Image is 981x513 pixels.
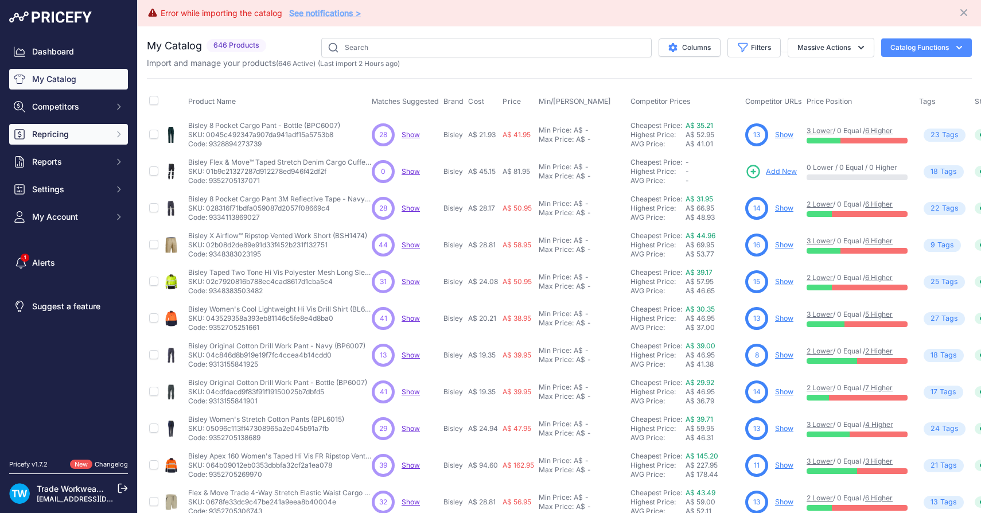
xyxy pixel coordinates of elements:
span: Add New [766,166,797,177]
span: ( ) [276,59,316,68]
a: 3 Lower [807,236,833,245]
a: A$ 39.00 [686,341,715,350]
span: A$ 21.93 [468,130,496,139]
div: Max Price: [539,282,574,291]
p: SKU: 02b08d2de89e91d33f452b231f132751 [188,240,367,250]
div: Min Price: [539,383,571,392]
p: Code: 9352705137071 [188,176,372,185]
a: Cheapest Price: [630,305,682,313]
div: AVG Price: [630,250,686,259]
p: SKU: 043529358a393eb81146c5fe8e4d8ba0 [188,314,372,323]
span: Tag [924,239,961,252]
div: Highest Price: [630,351,686,360]
span: Min/[PERSON_NAME] [539,97,611,106]
button: Reports [9,151,128,172]
span: 27 [931,313,939,324]
span: - [686,158,689,166]
span: A$ 19.35 [468,351,496,359]
div: - [585,245,591,254]
span: Show [402,130,420,139]
p: Bisley Original Cotton Drill Work Pant - Bottle (BP6007) [188,378,367,387]
span: Competitor Prices [630,97,691,106]
a: 6 Higher [865,126,893,135]
button: My Account [9,207,128,227]
div: - [585,318,591,328]
a: 2 Lower [807,347,833,355]
p: Bisley 8 Pocket Cargo Pant - Bottle (BPC6007) [188,121,340,130]
div: - [583,162,589,172]
span: 17 [931,387,937,398]
span: Tags [919,97,936,106]
p: SKU: 04cdfdacd9f83f91f19150025b7dbfd5 [188,387,367,397]
p: Bisley 8 Pocket Cargo Pant 3M Reflective Tape - Navy (BPC6007T) [188,195,372,204]
div: A$ 36.79 [686,397,741,406]
a: 2 Lower [807,383,833,392]
div: A$ [576,135,585,144]
span: A$ 45.15 [468,167,496,176]
span: A$ 66.95 [686,204,714,212]
p: / 0 Equal / [807,236,908,246]
div: - [585,392,591,401]
span: A$ 50.95 [503,204,532,212]
p: SKU: 01b9c21327287d912278ed946f42df2f [188,167,372,176]
div: A$ [574,419,583,429]
p: Code: 9352705251661 [188,323,372,332]
div: Min Price: [539,419,571,429]
span: A$ 28.17 [468,204,495,212]
span: 0 [381,166,386,177]
a: Show [402,387,420,396]
a: 3 Lower [807,457,833,465]
span: A$ 41.95 [503,130,531,139]
p: Bisley Taped Two Tone Hi Vis Polyester Mesh Long Sleeve Polo Shirt (BK6219T) [188,268,372,277]
div: A$ [574,273,583,282]
a: Show [775,461,793,469]
p: Bisley [443,351,464,360]
span: A$ 38.95 [503,314,531,322]
a: Dashboard [9,41,128,62]
nav: Sidebar [9,41,128,446]
a: Show [775,240,793,249]
a: Show [402,461,420,469]
a: Show [402,424,420,433]
a: A$ 31.95 [686,195,713,203]
span: A$ 46.95 [686,351,715,359]
span: - [686,167,689,176]
span: Tag [924,129,966,142]
a: Show [775,204,793,212]
div: - [583,273,589,282]
span: - [686,176,689,185]
a: Show [775,387,793,396]
div: A$ [574,162,583,172]
span: Settings [32,184,107,195]
a: Cheapest Price: [630,488,682,497]
a: A$ 44.96 [686,231,715,240]
span: 8 [755,350,759,360]
a: 2 Lower [807,273,833,282]
span: 41 [380,313,387,324]
a: Changelog [95,460,128,468]
div: A$ [574,199,583,208]
a: A$ 39.17 [686,268,713,277]
p: Bisley [443,314,464,323]
a: 6 Higher [865,200,893,208]
p: / 0 Equal / [807,273,908,282]
span: A$ 39.95 [503,387,531,396]
a: Show [775,314,793,322]
a: 7 Higher [865,383,893,392]
a: 6 Higher [865,493,893,502]
span: s [950,240,954,251]
div: A$ [576,318,585,328]
span: My Account [32,211,107,223]
p: Import and manage your products [147,57,400,69]
a: 2 Higher [865,347,893,355]
a: Show [402,204,420,212]
div: Max Price: [539,208,574,217]
span: A$ 52.95 [686,130,714,139]
span: Price [503,97,521,106]
p: Bisley [443,240,464,250]
span: Tag [924,312,965,325]
div: A$ [576,245,585,254]
span: Repricing [32,129,107,140]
